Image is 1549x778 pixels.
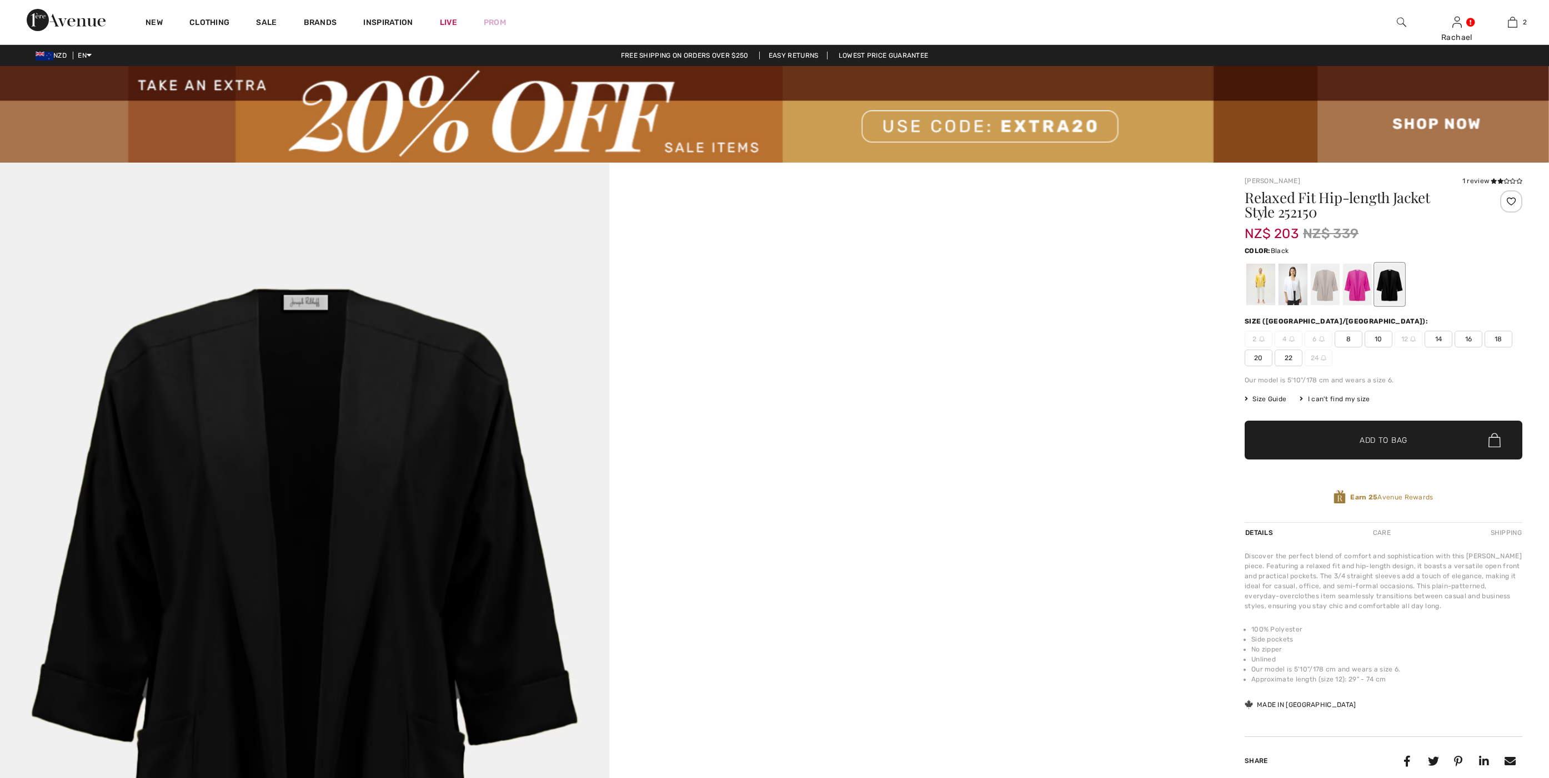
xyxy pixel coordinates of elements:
[1245,757,1268,765] span: Share
[1245,523,1276,543] div: Details
[304,18,337,29] a: Brands
[484,17,506,28] a: Prom
[1245,247,1271,255] span: Color:
[1251,664,1522,674] li: Our model is 5'10"/178 cm and wears a size 6.
[1259,336,1265,342] img: ring-m.svg
[1245,551,1522,611] div: Discover the perfect blend of comfort and sophistication with this [PERSON_NAME] piece. Featuring...
[1425,331,1452,347] span: 14
[1251,634,1522,644] li: Side pockets
[256,18,277,29] a: Sale
[1245,375,1522,385] div: Our model is 5'10"/178 cm and wears a size 6.
[1455,331,1482,347] span: 16
[1275,350,1302,366] span: 22
[1485,331,1512,347] span: 18
[27,9,106,31] img: 1ère Avenue
[1397,16,1406,29] img: search the website
[440,17,457,28] a: Live
[146,18,163,29] a: New
[1279,264,1307,305] div: Vanilla 30
[1395,331,1422,347] span: 12
[1246,264,1275,305] div: Citrus
[78,52,92,59] span: EN
[1321,355,1326,361] img: ring-m.svg
[1452,17,1462,27] a: Sign In
[1488,433,1501,448] img: Bag.svg
[1462,176,1522,186] div: 1 review
[1251,654,1522,664] li: Unlined
[1363,523,1400,543] div: Care
[1319,336,1325,342] img: ring-m.svg
[609,163,1219,467] video: Your browser does not support the video tag.
[1251,644,1522,654] li: No zipper
[1508,16,1517,29] img: My Bag
[1245,350,1272,366] span: 20
[1335,331,1362,347] span: 8
[1488,523,1522,543] div: Shipping
[1343,264,1372,305] div: Geranium
[1271,247,1289,255] span: Black
[1245,316,1430,326] div: Size ([GEOGRAPHIC_DATA]/[GEOGRAPHIC_DATA]):
[36,52,71,59] span: NZD
[1245,177,1300,185] a: [PERSON_NAME]
[1311,264,1340,305] div: Moonstone
[1245,331,1272,347] span: 2
[1365,331,1392,347] span: 10
[1452,16,1462,29] img: My Info
[1375,264,1404,305] div: Black
[1300,394,1370,404] div: I can't find my size
[759,52,828,59] a: Easy Returns
[1289,336,1295,342] img: ring-m.svg
[1350,492,1433,502] span: Avenue Rewards
[1350,493,1377,501] strong: Earn 25
[1245,421,1522,459] button: Add to Bag
[1305,331,1332,347] span: 6
[1430,32,1484,43] div: Rachael
[1410,336,1416,342] img: ring-m.svg
[1251,674,1522,684] li: Approximate length (size 12): 29" - 74 cm
[1485,16,1540,29] a: 2
[1523,17,1527,27] span: 2
[1251,624,1522,634] li: 100% Polyester
[1303,224,1358,244] span: NZ$ 339
[1305,350,1332,366] span: 24
[1245,700,1356,710] div: Made in [GEOGRAPHIC_DATA]
[363,18,413,29] span: Inspiration
[1245,394,1286,404] span: Size Guide
[612,52,758,59] a: Free shipping on orders over $250
[36,52,53,60] img: New Zealand Dollar
[1275,331,1302,347] span: 4
[1245,215,1299,241] span: NZ$ 203
[1334,489,1346,504] img: Avenue Rewards
[830,52,938,59] a: Lowest Price Guarantee
[1245,190,1476,219] h1: Relaxed Fit Hip-length Jacket Style 252150
[189,18,229,29] a: Clothing
[1360,435,1407,446] span: Add to Bag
